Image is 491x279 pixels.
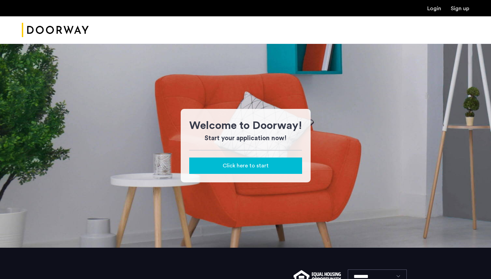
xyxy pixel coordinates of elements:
h3: Start your application now! [189,134,302,143]
a: Cazamio Logo [22,17,89,43]
span: Click here to start [223,162,269,170]
button: button [189,158,302,174]
a: Login [427,6,441,11]
img: logo [22,17,89,43]
a: Registration [451,6,469,11]
h1: Welcome to Doorway! [189,117,302,134]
